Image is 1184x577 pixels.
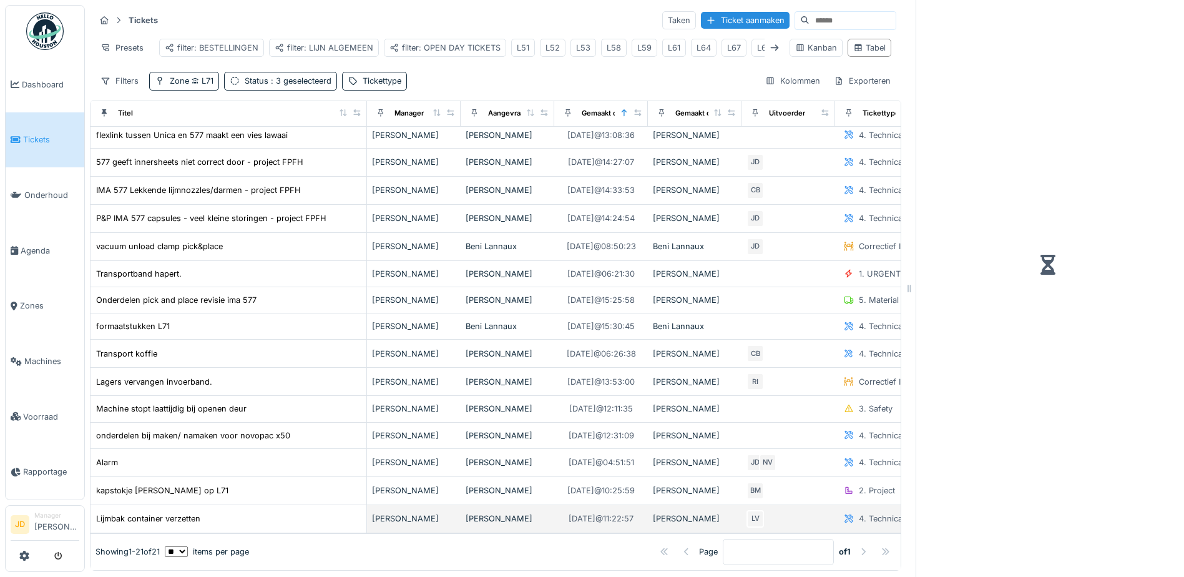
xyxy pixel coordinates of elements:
div: Titel [118,108,133,119]
strong: Tickets [124,14,163,26]
div: L68 [757,42,771,54]
span: Voorraad [23,411,79,423]
div: [PERSON_NAME] [653,513,736,525]
div: Transport koffie [96,348,157,360]
div: 4. Technical issue [859,348,927,360]
div: Zone [170,75,213,87]
a: Voorraad [6,389,84,445]
div: Beni Lannaux [653,320,736,332]
div: vacuum unload clamp pick&place [96,240,223,252]
div: [PERSON_NAME] [653,430,736,441]
a: Machines [6,333,84,389]
li: [PERSON_NAME] [34,511,79,538]
div: L51 [517,42,529,54]
div: LV [746,510,764,528]
div: kapstokje [PERSON_NAME] op L71 [96,485,228,496]
div: [PERSON_NAME] [653,212,736,224]
div: Onderdelen pick and place revisie ima 577 [96,294,257,306]
div: [PERSON_NAME] [372,348,456,360]
div: Status [245,75,331,87]
div: [PERSON_NAME] [466,348,549,360]
div: onderdelen bij maken/ namaken voor novopac x50 [96,430,290,441]
div: [PERSON_NAME] [466,184,549,196]
div: Manager [34,511,79,520]
div: Showing 1 - 21 of 21 [95,546,160,558]
div: [PERSON_NAME] [653,156,736,168]
div: [PERSON_NAME] [372,240,456,252]
a: Onderhoud [6,167,84,223]
a: Zones [6,279,84,334]
div: [PERSON_NAME] [466,156,549,168]
div: items per page [165,546,249,558]
div: L52 [546,42,560,54]
div: Correctief Inplanning / Weekend [859,376,982,388]
div: [PERSON_NAME] [466,456,549,468]
div: formaatstukken L71 [96,320,170,332]
span: Dashboard [22,79,79,91]
div: [DATE] @ 11:22:57 [569,513,634,525]
span: Onderhoud [24,189,79,201]
a: JD Manager[PERSON_NAME] [11,511,79,541]
div: Tickettype [363,75,401,87]
div: Gemaakt door [675,108,722,119]
div: [DATE] @ 14:33:53 [567,184,635,196]
div: L58 [607,42,621,54]
div: [PERSON_NAME] [466,376,549,388]
span: Zones [20,300,79,312]
div: 577 geeft innersheets niet correct door - project FPFH [96,156,303,168]
div: JD [746,238,764,255]
div: [PERSON_NAME] [372,456,456,468]
div: [PERSON_NAME] [372,268,456,280]
div: [PERSON_NAME] [466,403,549,415]
div: P&P IMA 577 capsules - veel kleine storingen - project FPFH [96,212,326,224]
div: L59 [637,42,652,54]
div: Beni Lannaux [466,240,549,252]
div: [PERSON_NAME] [372,320,456,332]
div: 4. Technical issue [859,129,927,141]
div: L61 [668,42,680,54]
div: [PERSON_NAME] [466,485,549,496]
span: L71 [189,76,213,86]
div: Correctief Inplanning / Weekend [859,240,982,252]
div: 4. Technical issue [859,456,927,468]
span: Machines [24,355,79,367]
strong: of 1 [839,546,851,558]
div: Taken [662,11,696,29]
div: [PERSON_NAME] [466,129,549,141]
div: filter: LIJN ALGEMEEN [275,42,373,54]
div: Kolommen [760,72,826,90]
div: Tickettype [863,108,899,119]
div: [PERSON_NAME] [653,376,736,388]
div: [DATE] @ 08:50:23 [567,240,636,252]
div: [PERSON_NAME] [653,268,736,280]
div: Page [699,546,718,558]
span: Tickets [23,134,79,145]
img: Badge_color-CXgf-gQk.svg [26,12,64,50]
div: 5. Material Orders [859,294,927,306]
div: Transportband hapert. [96,268,182,280]
div: [PERSON_NAME] [372,156,456,168]
div: CB [746,182,764,199]
div: 2. Project [859,485,895,496]
div: [PERSON_NAME] [653,129,736,141]
a: Tickets [6,112,84,168]
div: JD [746,210,764,227]
div: [DATE] @ 13:53:00 [567,376,635,388]
div: [PERSON_NAME] [653,485,736,496]
div: BM [746,482,764,500]
div: IMA 577 Lekkende lijmnozzles/darmen - project FPFH [96,184,301,196]
div: [PERSON_NAME] [466,430,549,441]
div: RI [746,373,764,390]
div: Uitvoerder [769,108,805,119]
li: JD [11,515,29,534]
div: [PERSON_NAME] [653,184,736,196]
div: [PERSON_NAME] [372,430,456,441]
div: 1. URGENT production line disruption [859,268,1002,280]
div: CB [746,345,764,362]
div: NV [759,454,776,471]
div: [PERSON_NAME] [653,294,736,306]
div: [DATE] @ 04:51:51 [569,456,634,468]
div: [PERSON_NAME] [372,129,456,141]
div: Manager [394,108,424,119]
div: [PERSON_NAME] [372,513,456,525]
